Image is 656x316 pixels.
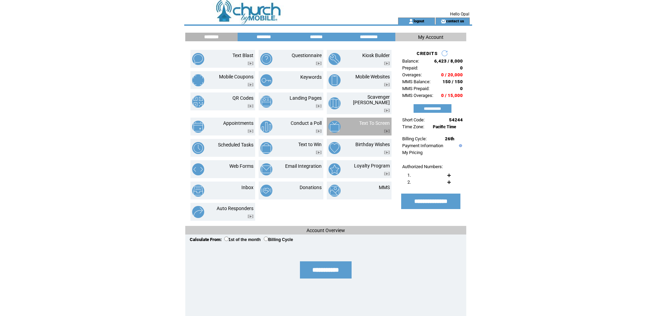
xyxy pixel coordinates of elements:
[433,124,456,129] span: Pacific Time
[417,51,438,56] span: CREDITS
[316,129,322,133] img: video.png
[192,163,204,175] img: web-forms.png
[329,97,341,109] img: scavenger-hunt.png
[384,129,390,133] img: video.png
[445,136,454,141] span: 26th
[353,94,390,105] a: Scavenger [PERSON_NAME]
[306,228,345,233] span: Account Overview
[260,185,272,197] img: donations.png
[450,12,469,17] span: Hello Opal
[442,79,463,84] span: 150 / 150
[298,142,322,147] a: Text to Win
[248,62,253,65] img: video.png
[329,163,341,175] img: loyalty-program.png
[384,172,390,176] img: video.png
[402,86,429,91] span: MMS Prepaid:
[316,104,322,108] img: video.png
[402,117,425,122] span: Short Code:
[384,83,390,87] img: video.png
[260,121,272,133] img: conduct-a-poll.png
[384,109,390,112] img: video.png
[300,74,322,80] a: Keywords
[285,163,322,169] a: Email Integration
[402,150,423,155] a: My Pricing
[441,72,463,77] span: 0 / 20,000
[441,93,463,98] span: 0 / 15,000
[402,72,422,77] span: Overages:
[384,151,390,154] img: video.png
[355,74,390,79] a: Mobile Websites
[407,179,411,185] span: 2.
[379,185,390,190] a: MMS
[408,19,414,24] img: account_icon.gif
[291,120,322,126] a: Conduct a Poll
[354,163,390,168] a: Loyalty Program
[217,206,253,211] a: Auto Responders
[457,144,462,147] img: help.gif
[260,53,272,65] img: questionnaire.png
[316,151,322,154] img: video.png
[241,185,253,190] a: Inbox
[402,124,424,129] span: Time Zone:
[402,65,418,70] span: Prepaid:
[224,237,261,242] label: 1st of the month
[260,163,272,175] img: email-integration.png
[192,142,204,154] img: scheduled-tasks.png
[248,215,253,218] img: video.png
[224,237,229,241] input: 1st of the month
[300,185,322,190] a: Donations
[223,120,253,126] a: Appointments
[329,121,341,133] img: text-to-screen.png
[292,53,322,58] a: Questionnaire
[218,142,253,148] a: Scheduled Tasks
[192,185,204,197] img: inbox.png
[192,121,204,133] img: appointments.png
[418,34,444,40] span: My Account
[329,53,341,65] img: kiosk-builder.png
[219,74,253,79] a: Mobile Coupons
[449,117,463,122] span: 54244
[414,19,424,23] a: logout
[434,58,463,64] span: 6,423 / 8,000
[460,65,463,70] span: 0
[359,120,390,126] a: Text To Screen
[407,173,411,178] span: 1.
[329,142,341,154] img: birthday-wishes.png
[355,142,390,147] a: Birthday Wishes
[329,185,341,197] img: mms.png
[232,53,253,58] a: Text Blast
[248,83,253,87] img: video.png
[384,62,390,65] img: video.png
[402,58,419,64] span: Balance:
[460,86,463,91] span: 0
[192,96,204,108] img: qr-codes.png
[402,143,443,148] a: Payment Information
[192,206,204,218] img: auto-responders.png
[260,74,272,86] img: keywords.png
[248,104,253,108] img: video.png
[264,237,268,241] input: Billing Cycle
[441,19,446,24] img: contact_us_icon.gif
[290,95,322,101] a: Landing Pages
[192,74,204,86] img: mobile-coupons.png
[402,164,443,169] span: Authorized Numbers:
[260,142,272,154] img: text-to-win.png
[190,237,222,242] span: Calculate From:
[402,136,427,141] span: Billing Cycle:
[316,62,322,65] img: video.png
[402,79,430,84] span: MMS Balance:
[229,163,253,169] a: Web Forms
[402,93,433,98] span: MMS Overages:
[329,74,341,86] img: mobile-websites.png
[232,95,253,101] a: QR Codes
[248,129,253,133] img: video.png
[362,53,390,58] a: Kiosk Builder
[264,237,293,242] label: Billing Cycle
[260,96,272,108] img: landing-pages.png
[192,53,204,65] img: text-blast.png
[446,19,464,23] a: contact us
